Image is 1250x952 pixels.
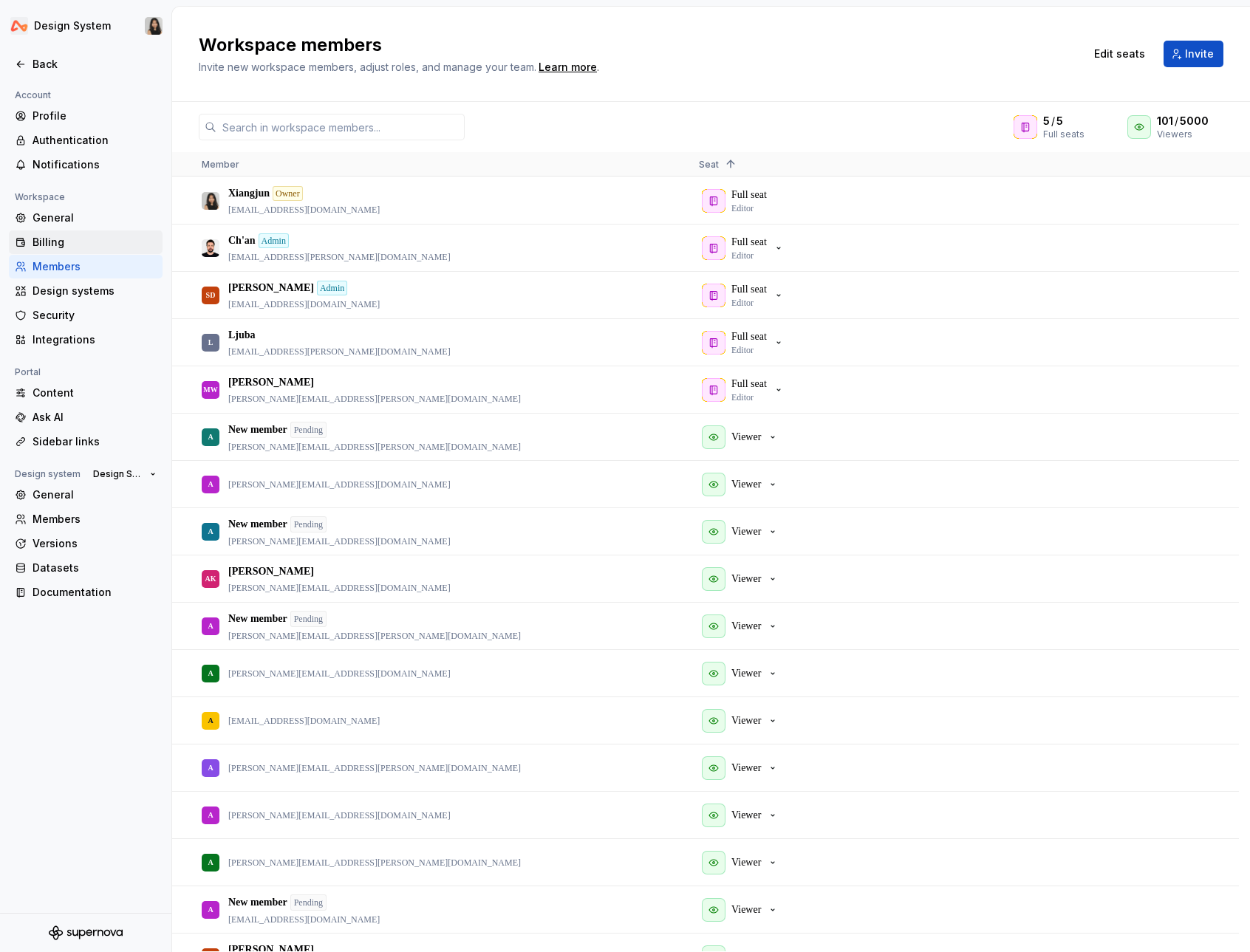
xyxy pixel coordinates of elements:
p: Editor [731,344,754,356]
div: Members [33,259,157,274]
span: Seat [699,159,719,170]
div: General [33,210,157,225]
p: [EMAIL_ADDRESS][DOMAIN_NAME] [228,204,380,216]
p: [EMAIL_ADDRESS][PERSON_NAME][DOMAIN_NAME] [228,346,451,357]
div: Viewers [1157,129,1223,140]
p: [PERSON_NAME][EMAIL_ADDRESS][PERSON_NAME][DOMAIN_NAME] [228,441,521,453]
span: 5 [1056,114,1063,129]
a: Learn more [539,60,597,75]
p: Viewer [731,666,761,681]
button: Viewer [699,895,785,925]
div: Pending [290,516,327,532]
p: New member [228,895,287,910]
button: Viewer [699,564,785,594]
a: Profile [9,104,163,128]
a: Versions [9,532,163,555]
div: Owner [273,186,303,201]
p: Viewer [731,855,761,870]
div: Datasets [33,561,157,575]
div: Workspace [9,188,71,206]
button: Invite [1164,41,1223,67]
p: Ljuba [228,328,256,343]
a: Back [9,52,163,76]
div: Account [9,86,57,104]
p: Xiangjun [228,186,270,201]
div: Notifications [33,157,157,172]
a: Supernova Logo [49,925,123,940]
button: Viewer [699,706,785,736]
a: Members [9,507,163,531]
span: 5 [1043,114,1050,129]
span: Invite new workspace members, adjust roles, and manage your team. [199,61,536,73]
a: Ask AI [9,405,163,429]
p: Ch'an [228,233,256,248]
p: Full seat [731,235,767,250]
div: A [208,895,213,924]
div: A [208,612,213,640]
p: [PERSON_NAME][EMAIL_ADDRESS][PERSON_NAME][DOMAIN_NAME] [228,762,521,774]
button: Viewer [699,753,785,783]
div: Integrations [33,332,157,347]
div: SD [206,281,216,309]
button: Edit seats [1085,41,1155,67]
div: Admin [259,233,289,248]
button: Viewer [699,470,785,499]
p: Full seat [731,329,767,344]
div: Pending [290,894,327,911]
div: Ask AI [33,410,157,425]
a: Sidebar links [9,430,163,453]
p: Editor [731,297,754,309]
div: A [208,706,213,735]
span: 5000 [1180,114,1209,129]
div: A [208,659,213,688]
p: Editor [731,391,754,403]
div: Pending [290,611,327,627]
button: Viewer [699,848,785,877]
p: [PERSON_NAME][EMAIL_ADDRESS][PERSON_NAME][DOMAIN_NAME] [228,857,521,869]
a: Documentation [9,581,163,604]
p: [EMAIL_ADDRESS][PERSON_NAME][DOMAIN_NAME] [228,251,451,263]
p: [PERSON_NAME] [228,564,314,579]
p: Viewer [731,761,761,775]
span: Design System [93,468,144,480]
p: Viewer [731,619,761,634]
p: New member [228,517,287,532]
div: Profile [33,109,157,123]
div: Pending [290,422,327,438]
button: Viewer [699,612,785,641]
p: [PERSON_NAME][EMAIL_ADDRESS][PERSON_NAME][DOMAIN_NAME] [228,393,521,405]
a: General [9,483,163,507]
p: Viewer [731,903,761,917]
div: MW [203,375,217,404]
p: New member [228,612,287,626]
div: A [208,470,213,499]
span: Edit seats [1094,47,1145,61]
a: Notifications [9,153,163,177]
div: Full seats [1043,129,1085,140]
p: [PERSON_NAME] [228,375,314,390]
div: General [33,487,157,502]
a: Security [9,304,163,327]
button: Full seatEditor [699,375,790,405]
p: [PERSON_NAME][EMAIL_ADDRESS][DOMAIN_NAME] [228,668,451,679]
p: [PERSON_NAME][EMAIL_ADDRESS][DOMAIN_NAME] [228,582,451,594]
p: Viewer [731,808,761,823]
a: Members [9,255,163,278]
a: General [9,206,163,230]
p: [PERSON_NAME][EMAIL_ADDRESS][DOMAIN_NAME] [228,809,451,821]
img: Ch'an [202,239,219,257]
a: Billing [9,230,163,254]
div: / [1157,114,1223,129]
div: Security [33,308,157,323]
p: Viewer [731,572,761,586]
button: Viewer [699,659,785,688]
span: Invite [1185,47,1214,61]
a: Authentication [9,129,163,152]
button: Full seatEditor [699,328,790,357]
p: Viewer [731,430,761,445]
p: Full seat [731,377,767,391]
img: Xiangjun [145,17,163,35]
p: Full seat [731,282,767,297]
button: Viewer [699,517,785,547]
